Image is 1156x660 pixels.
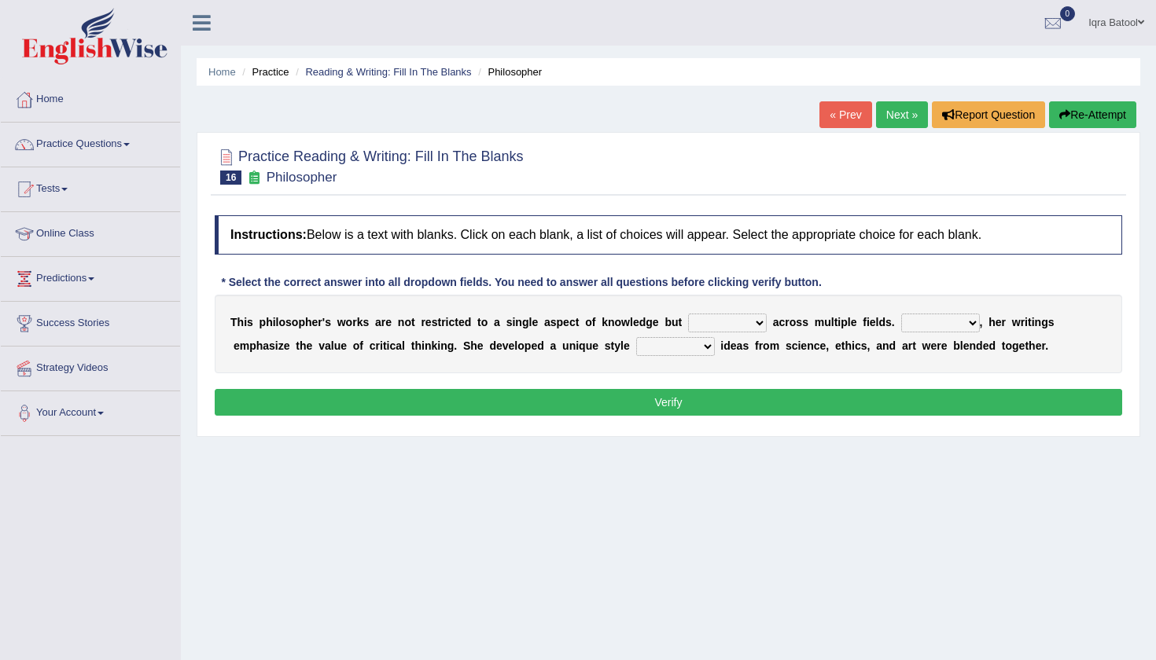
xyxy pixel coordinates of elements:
[458,316,465,328] b: e
[755,339,759,352] b: f
[263,339,269,352] b: a
[988,339,996,352] b: d
[220,170,241,185] span: 16
[532,316,538,328] b: e
[494,316,500,328] b: a
[1048,316,1055,328] b: s
[1032,316,1035,328] b: i
[522,316,529,328] b: g
[404,316,411,328] b: o
[563,316,569,328] b: e
[1021,316,1025,328] b: r
[1041,316,1048,328] b: g
[454,339,457,352] b: .
[930,339,937,352] b: e
[983,339,989,352] b: e
[215,145,524,185] h2: Practice Reading & Writing: Fill In The Blanks
[244,316,247,328] b: i
[615,316,622,328] b: o
[797,339,801,352] b: i
[437,316,441,328] b: t
[402,339,405,352] b: l
[381,316,385,328] b: r
[215,389,1122,416] button: Verify
[269,339,275,352] b: s
[1005,339,1012,352] b: o
[672,316,679,328] b: u
[1036,339,1042,352] b: e
[585,316,592,328] b: o
[215,215,1122,255] h4: Below is a text with blanks. Click on each blank, a list of choices will appear. Select the appro...
[653,316,659,328] b: e
[1045,339,1048,352] b: .
[679,316,683,328] b: t
[292,316,299,328] b: o
[801,339,807,352] b: e
[422,339,425,352] b: i
[912,339,916,352] b: t
[731,339,737,352] b: e
[646,316,653,328] b: g
[411,316,415,328] b: t
[305,316,312,328] b: h
[937,339,941,352] b: r
[1,78,180,117] a: Home
[278,339,284,352] b: z
[1,167,180,207] a: Tests
[885,316,892,328] b: s
[826,339,829,352] b: ,
[785,316,789,328] b: r
[440,339,447,352] b: n
[855,339,861,352] b: c
[773,316,779,328] b: a
[296,339,300,352] b: t
[870,316,876,328] b: e
[867,339,871,352] b: ,
[1002,316,1006,328] b: r
[325,316,331,328] b: s
[608,316,615,328] b: n
[790,316,797,328] b: o
[383,339,387,352] b: t
[322,316,325,328] b: '
[611,339,615,352] b: t
[841,339,845,352] b: t
[621,316,630,328] b: w
[630,316,633,328] b: l
[579,339,586,352] b: q
[346,316,353,328] b: o
[389,339,396,352] b: c
[441,316,445,328] b: r
[437,339,440,352] b: i
[848,316,851,328] b: l
[841,316,848,328] b: p
[876,339,882,352] b: a
[267,170,337,185] small: Philosopher
[892,316,895,328] b: .
[425,316,432,328] b: e
[431,339,437,352] b: k
[387,339,390,352] b: i
[576,339,579,352] b: i
[867,316,870,328] b: i
[463,339,470,352] b: S
[838,316,841,328] b: i
[455,316,458,328] b: t
[639,316,646,328] b: d
[305,66,471,78] a: Reading & Writing: Fill In The Blanks
[230,228,307,241] b: Instructions:
[819,101,871,128] a: « Prev
[318,339,325,352] b: v
[285,316,292,328] b: s
[1025,316,1028,328] b: i
[331,339,334,352] b: l
[1,212,180,251] a: Online Class
[496,339,503,352] b: e
[528,316,532,328] b: l
[889,339,896,352] b: d
[1029,339,1036,352] b: h
[525,339,532,352] b: p
[512,316,515,328] b: i
[1012,316,1021,328] b: w
[592,339,598,352] b: e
